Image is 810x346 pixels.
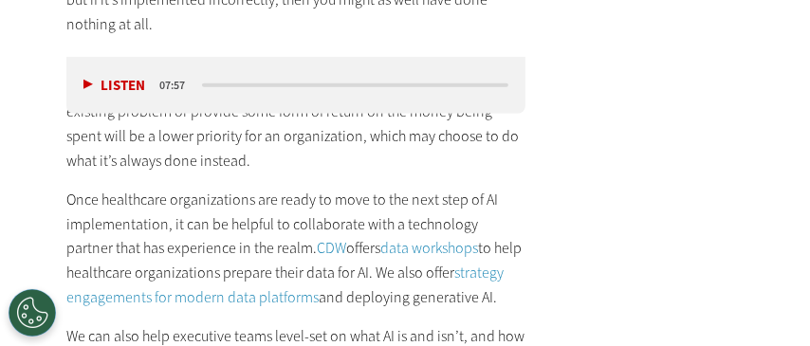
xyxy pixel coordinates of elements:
div: media player [66,57,525,114]
p: Once healthcare organizations are ready to move to the next step of AI implementation, it can be ... [66,188,525,309]
div: duration [156,77,199,94]
button: Open Preferences [9,289,56,337]
a: data workshops [380,238,478,258]
div: Cookies Settings [9,289,56,337]
button: Listen [83,79,145,93]
a: strategy engagements for modern data platforms [66,263,504,307]
p: Most healthcare organizations have limited budgets; therefore, some AI tools will make the cut wh... [66,51,525,173]
a: CDW [317,238,346,258]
